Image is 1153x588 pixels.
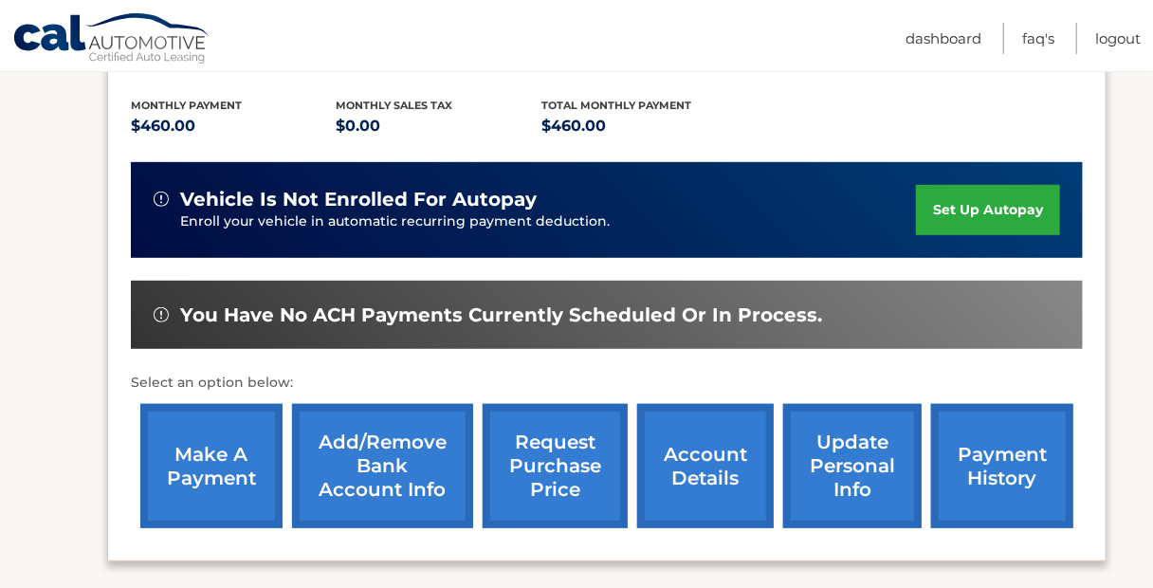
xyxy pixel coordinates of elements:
img: alert-white.svg [154,192,169,207]
p: $460.00 [131,113,337,139]
a: set up autopay [916,185,1060,235]
a: Add/Remove bank account info [292,404,473,528]
a: Dashboard [906,23,981,54]
span: Monthly Payment [131,99,242,112]
span: You have no ACH payments currently scheduled or in process. [180,303,822,327]
a: update personal info [783,404,922,528]
p: $460.00 [541,113,747,139]
a: FAQ's [1022,23,1054,54]
a: request purchase price [483,404,628,528]
p: $0.00 [337,113,542,139]
p: Enroll your vehicle in automatic recurring payment deduction. [180,211,916,232]
a: payment history [931,404,1073,528]
p: Select an option below: [131,372,1083,395]
a: make a payment [140,404,283,528]
a: Logout [1095,23,1141,54]
span: Total Monthly Payment [541,99,691,112]
a: account details [637,404,774,528]
img: alert-white.svg [154,307,169,322]
span: Monthly sales Tax [337,99,453,112]
a: Cal Automotive [12,12,211,67]
span: vehicle is not enrolled for autopay [180,188,537,211]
